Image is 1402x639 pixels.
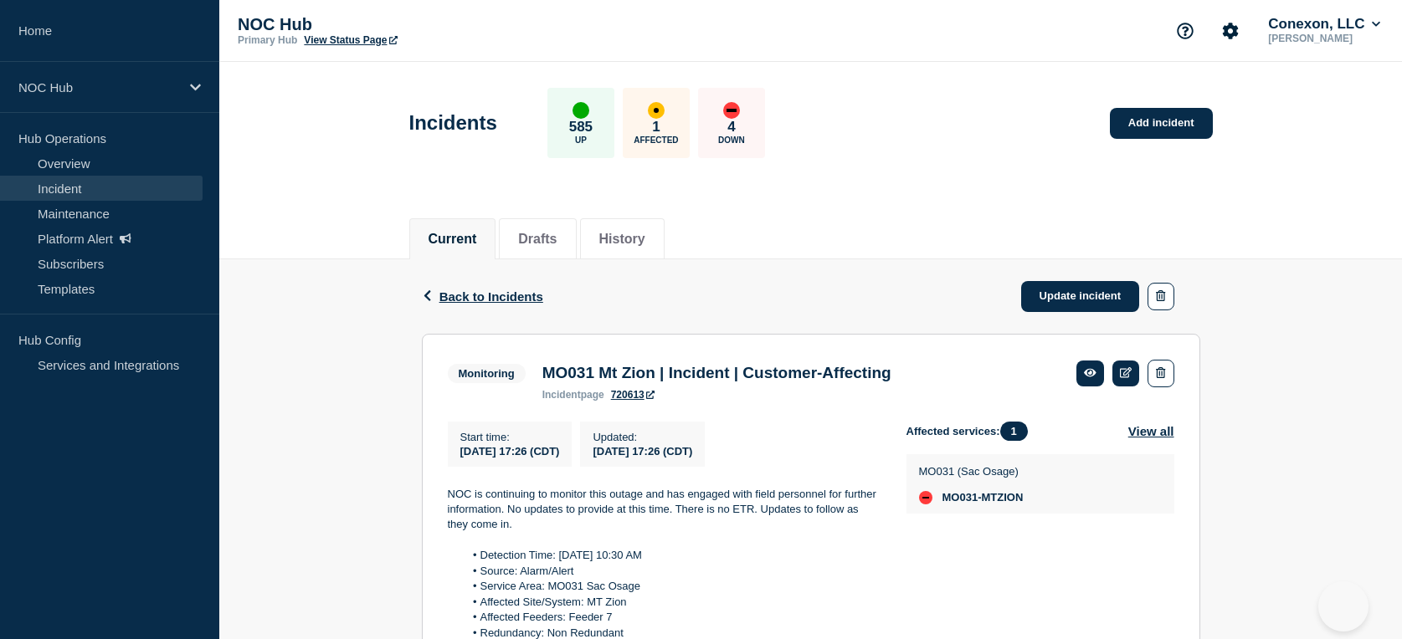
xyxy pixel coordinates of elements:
li: Detection Time: [DATE] 10:30 AM [464,548,880,563]
p: [PERSON_NAME] [1265,33,1384,44]
button: Drafts [518,232,557,247]
p: Updated : [593,431,692,443]
button: Current [429,232,477,247]
div: up [573,102,589,119]
a: Update incident [1021,281,1140,312]
li: Source: Alarm/Alert [464,564,880,579]
p: Down [718,135,745,145]
li: Affected Feeders: Feeder 7 [464,610,880,625]
iframe: Help Scout Beacon - Open [1318,581,1369,631]
p: 585 [569,119,593,135]
button: History [599,232,645,247]
h1: Incidents [409,111,497,135]
p: NOC Hub [238,15,573,34]
span: Monitoring [448,364,526,383]
span: 1 [1000,422,1028,441]
a: View Status Page [304,34,397,46]
p: Start time : [460,431,560,443]
p: 1 [652,119,660,135]
div: affected [648,102,665,119]
p: Primary Hub [238,34,297,46]
span: Back to Incidents [439,289,543,304]
p: Affected [634,135,678,145]
button: View all [1128,422,1174,441]
button: Conexon, LLC [1265,16,1384,33]
li: Service Area: MO031 Sac Osage [464,579,880,594]
a: 720613 [611,389,655,401]
button: Support [1168,13,1203,49]
div: [DATE] 17:26 (CDT) [593,443,692,458]
p: NOC is continuing to monitor this outage and has engaged with field personnel for further informa... [448,487,880,533]
span: [DATE] 17:26 (CDT) [460,445,560,458]
div: down [723,102,740,119]
p: Up [575,135,587,145]
li: Affected Site/System: MT Zion [464,595,880,610]
h3: MO031 Mt Zion | Incident | Customer-Affecting [542,364,891,382]
div: down [919,491,932,504]
p: NOC Hub [18,80,179,95]
span: Affected services: [906,422,1036,441]
p: MO031 (Sac Osage) [919,465,1024,478]
a: Add incident [1110,108,1213,139]
button: Back to Incidents [422,289,543,304]
p: 4 [727,119,735,135]
span: MO031-MTZION [942,491,1024,504]
span: incident [542,389,581,401]
button: Account settings [1213,13,1248,49]
p: page [542,389,604,401]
